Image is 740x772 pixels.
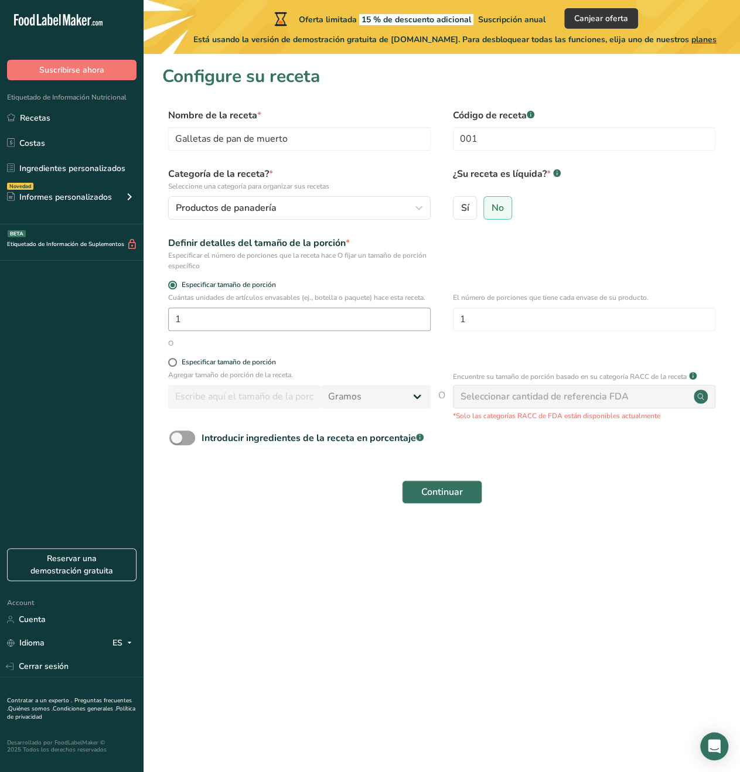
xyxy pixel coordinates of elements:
a: Preguntas frecuentes . [7,696,132,713]
button: Canjear oferta [564,8,638,29]
h1: Configure su receta [162,63,721,90]
a: Quiénes somos . [8,705,53,713]
div: Oferta limitada [272,12,545,26]
span: Canjear oferta [574,12,628,25]
div: BETA [8,230,26,237]
p: Cuántas unidades de artículos envasables (ej., botella o paquete) hace esta receta. [168,292,431,303]
span: Productos de panadería [176,201,277,215]
p: *Solo las categorías RACC de FDA están disponibles actualmente [453,411,715,421]
span: Suscripción anual [478,14,545,25]
span: O [438,388,445,421]
div: Seleccionar cantidad de referencia FDA [461,390,629,404]
label: ¿Su receta es líquida? [453,167,715,192]
div: Novedad [7,183,33,190]
label: Categoría de la receta? [168,167,431,192]
span: Está usando la versión de demostración gratuita de [DOMAIN_NAME]. Para desbloquear todas las func... [193,33,717,46]
a: Contratar a un experto . [7,696,72,705]
a: Política de privacidad [7,705,135,721]
a: Idioma [7,633,45,653]
p: Encuentre su tamaño de porción basado en su categoría RACC de la receta [453,371,687,382]
div: Open Intercom Messenger [700,732,728,760]
span: Especificar tamaño de porción [177,281,276,289]
div: Desarrollado por FoodLabelMaker © 2025 Todos los derechos reservados [7,739,137,753]
p: Agregar tamaño de porción de la receta. [168,370,431,380]
input: Escriba eu código de la receta aquí [453,127,715,151]
span: Continuar [421,485,463,499]
a: Condiciones generales . [53,705,116,713]
button: Suscribirse ahora [7,60,137,80]
div: Especificar el número de porciones que la receta hace O fijar un tamaño de porción específico [168,250,431,271]
span: planes [691,34,717,45]
p: Seleccione una categoría para organizar sus recetas [168,181,431,192]
div: Definir detalles del tamaño de la porción [168,236,431,250]
span: Suscribirse ahora [39,64,104,76]
p: El número de porciones que tiene cada envase de su producto. [453,292,715,303]
span: No [492,202,504,214]
button: Productos de panadería [168,196,431,220]
label: Código de receta [453,108,715,122]
div: Informes personalizados [7,191,112,203]
label: Nombre de la receta [168,108,431,122]
div: Introducir ingredientes de la receta en porcentaje [202,431,424,445]
div: Especificar tamaño de porción [182,358,276,367]
input: Escribe aquí el tamaño de la porción [168,385,321,408]
span: 15 % de descuento adicional [359,14,473,25]
span: Sí [461,202,469,214]
button: Continuar [402,480,482,504]
div: ES [112,636,137,650]
input: Escriba el nombre de su receta aquí [168,127,431,151]
div: O [168,338,173,349]
a: Reservar una demostración gratuita [7,548,137,581]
